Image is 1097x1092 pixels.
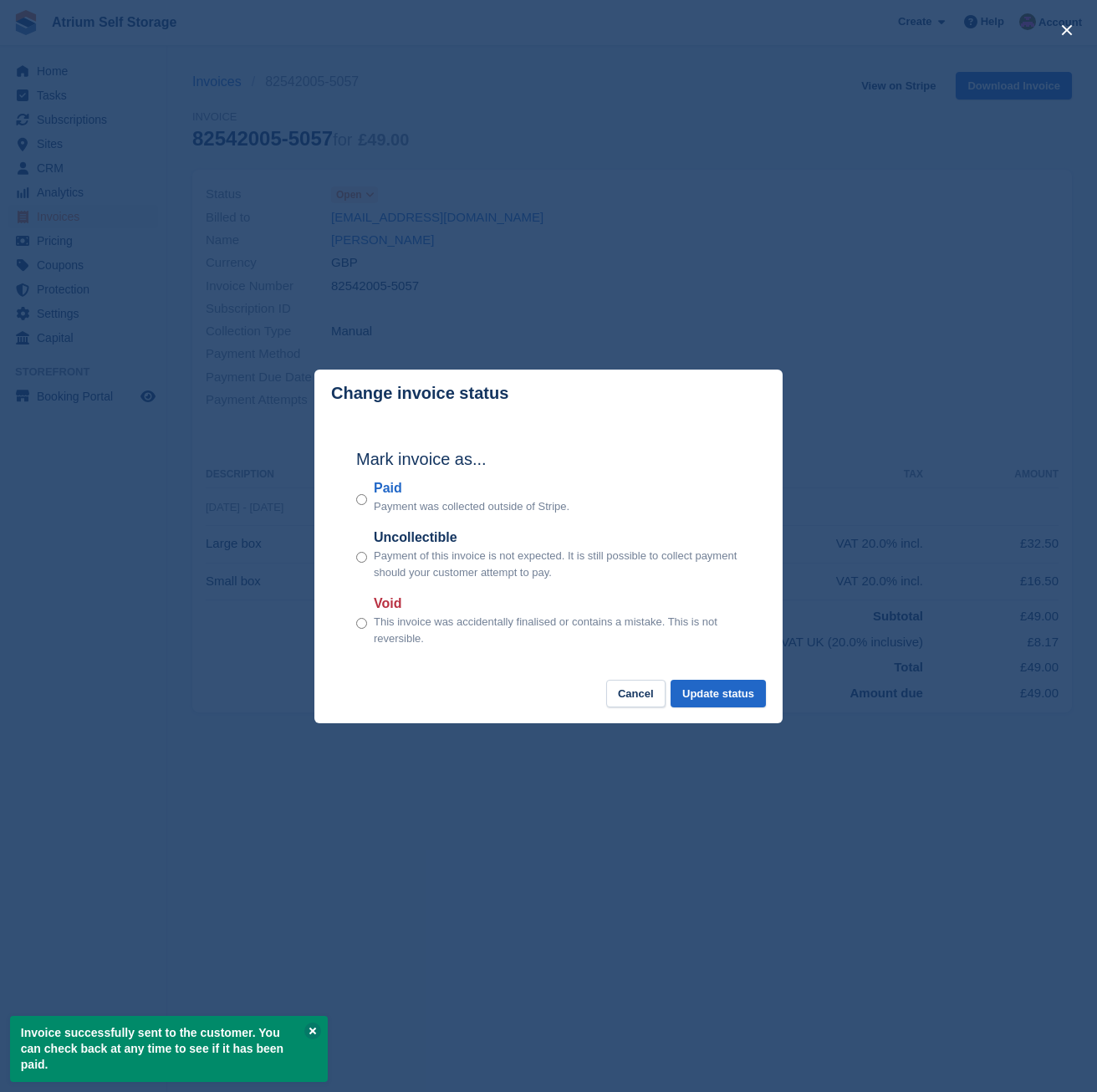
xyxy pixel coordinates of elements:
[331,384,508,403] p: Change invoice status
[374,614,741,646] p: This invoice was accidentally finalised or contains a mistake. This is not reversible.
[10,1016,328,1082] p: Invoice successfully sent to the customer. You can check back at any time to see if it has been p...
[374,478,569,498] label: Paid
[1054,17,1080,43] button: close
[356,446,741,472] h2: Mark invoice as...
[374,528,741,548] label: Uncollectible
[606,680,666,707] button: Cancel
[671,680,766,707] button: Update status
[374,498,569,515] p: Payment was collected outside of Stripe.
[374,548,741,580] p: Payment of this invoice is not expected. It is still possible to collect payment should your cust...
[374,594,741,614] label: Void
